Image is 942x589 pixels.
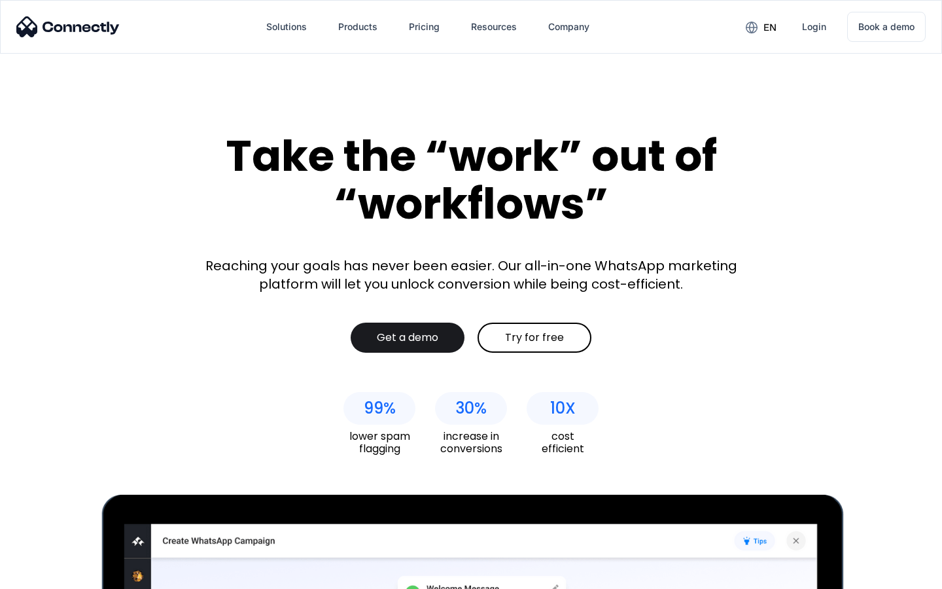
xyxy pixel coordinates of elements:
[266,18,307,36] div: Solutions
[26,566,78,584] ul: Language list
[763,18,776,37] div: en
[527,430,599,455] div: cost efficient
[364,399,396,418] div: 99%
[177,132,765,227] div: Take the “work” out of “workflows”
[802,18,826,36] div: Login
[338,18,377,36] div: Products
[455,399,487,418] div: 30%
[550,399,576,418] div: 10X
[16,16,120,37] img: Connectly Logo
[435,430,507,455] div: increase in conversions
[792,11,837,43] a: Login
[398,11,450,43] a: Pricing
[409,18,440,36] div: Pricing
[13,566,78,584] aside: Language selected: English
[196,257,746,293] div: Reaching your goals has never been easier. Our all-in-one WhatsApp marketing platform will let yo...
[377,331,438,344] div: Get a demo
[505,331,564,344] div: Try for free
[351,323,464,353] a: Get a demo
[548,18,589,36] div: Company
[343,430,415,455] div: lower spam flagging
[478,323,591,353] a: Try for free
[847,12,926,42] a: Book a demo
[471,18,517,36] div: Resources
